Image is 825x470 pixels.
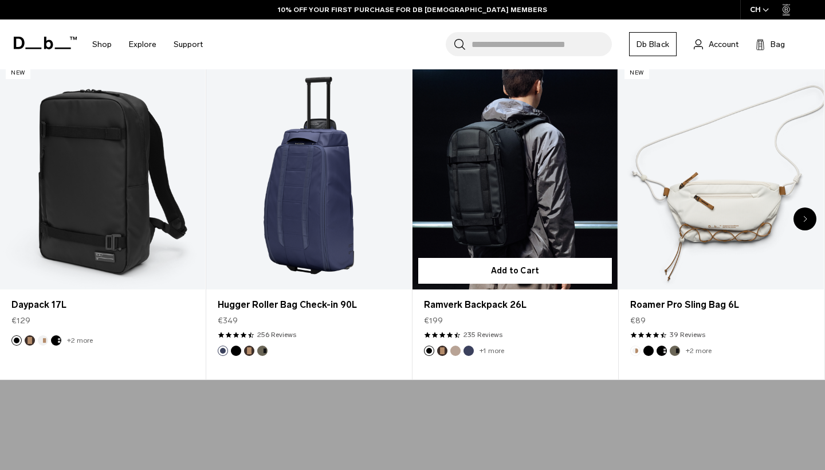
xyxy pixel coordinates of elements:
button: Black Out [424,346,434,356]
p: New [624,67,649,79]
span: €349 [218,315,238,327]
button: Black Out [11,335,22,346]
a: Support [174,24,203,65]
a: Roamer Pro Sling Bag 6L [619,61,824,289]
a: Db Black [629,32,677,56]
button: Oatmilk [630,346,641,356]
p: New [6,67,30,79]
button: Espresso [244,346,254,356]
button: Bag [756,37,785,51]
div: 4 / 20 [619,61,825,380]
button: Fogbow Beige [450,346,461,356]
button: Charcoal Grey [51,335,61,346]
a: Ramverk Backpack 26L [424,298,606,312]
a: Daypack 17L [11,298,194,312]
span: €89 [630,315,646,327]
a: Explore [129,24,156,65]
a: +1 more [480,347,504,355]
a: Hugger Roller Bag Check-in 90L [218,298,400,312]
span: €129 [11,315,30,327]
a: 10% OFF YOUR FIRST PURCHASE FOR DB [DEMOGRAPHIC_DATA] MEMBERS [278,5,547,15]
button: Oatmilk [38,335,48,346]
a: 256 reviews [257,330,296,340]
div: Next slide [793,207,816,230]
a: Hugger Roller Bag Check-in 90L [206,61,411,289]
span: Bag [771,38,785,50]
a: 39 reviews [670,330,705,340]
button: Blue Hour [463,346,474,356]
a: 235 reviews [463,330,502,340]
a: Ramverk Backpack 26L [412,61,618,289]
button: Add to Cart [418,258,612,284]
span: €199 [424,315,443,327]
a: +2 more [686,347,712,355]
a: Account [694,37,738,51]
nav: Main Navigation [84,19,211,69]
button: Blue Hour [218,346,228,356]
button: Charcoal Grey [657,346,667,356]
a: Roamer Pro Sling Bag 6L [630,298,812,312]
button: Espresso [25,335,35,346]
div: 2 / 20 [206,61,412,380]
a: Shop [92,24,112,65]
button: Black Out [643,346,654,356]
span: Account [709,38,738,50]
button: Forest Green [670,346,680,356]
button: Espresso [437,346,447,356]
button: Black Out [231,346,241,356]
div: 3 / 20 [412,61,619,380]
a: +2 more [67,336,93,344]
button: Forest Green [257,346,268,356]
